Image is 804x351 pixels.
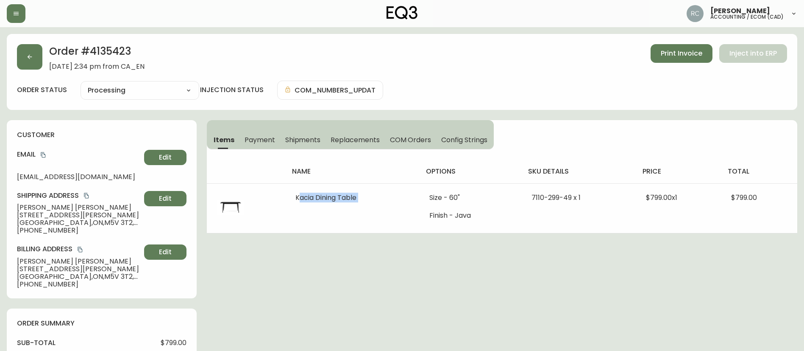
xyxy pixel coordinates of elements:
button: copy [39,151,47,159]
span: [GEOGRAPHIC_DATA] , ON , M5V 3T2 , CA [17,273,141,281]
h4: Email [17,150,141,159]
img: 7110-299-MC-400-1-cljg6tcwr00xp0170jgvsuw5j.jpg [217,194,244,221]
span: [PERSON_NAME] [PERSON_NAME] [17,258,141,265]
button: Edit [144,244,186,260]
h4: order summary [17,319,186,328]
span: 7110-299-49 x 1 [531,193,581,202]
h4: injection status [200,85,264,95]
span: Config Strings [441,135,487,144]
h2: Order # 4135423 [49,44,145,63]
span: [EMAIL_ADDRESS][DOMAIN_NAME] [17,173,141,181]
span: Edit [159,247,172,257]
h4: customer [17,130,186,140]
span: Kacia Dining Table [295,193,356,202]
button: Print Invoice [651,44,712,63]
button: Edit [144,150,186,165]
img: f4ba4e02bd060be8f1386e3ca455bd0e [687,5,704,22]
h4: sku details [528,167,629,176]
li: Finish - Java [429,212,511,219]
h5: accounting / ecom (cad) [710,14,784,20]
h4: Shipping Address [17,191,141,200]
span: $799.00 x 1 [646,193,677,202]
span: [STREET_ADDRESS][PERSON_NAME] [17,211,141,219]
span: Edit [159,194,172,203]
h4: options [426,167,515,176]
span: [PHONE_NUMBER] [17,281,141,288]
span: Payment [245,135,275,144]
span: [PERSON_NAME] [PERSON_NAME] [17,204,141,211]
label: order status [17,85,67,95]
span: [PHONE_NUMBER] [17,227,141,234]
h4: total [728,167,790,176]
h4: price [643,167,714,176]
h4: Billing Address [17,244,141,254]
span: [STREET_ADDRESS][PERSON_NAME] [17,265,141,273]
span: Replacements [331,135,379,144]
h4: sub-total [17,338,56,348]
span: [GEOGRAPHIC_DATA] , ON , M5V 3T2 , CA [17,219,141,227]
span: [DATE] 2:34 pm from CA_EN [49,63,145,70]
span: COM Orders [390,135,431,144]
span: Items [214,135,234,144]
span: Print Invoice [661,49,702,58]
h4: name [292,167,412,176]
button: Edit [144,191,186,206]
span: $799.00 [161,339,186,347]
li: Size - 60" [429,194,511,202]
span: [PERSON_NAME] [710,8,770,14]
span: $799.00 [731,193,757,202]
span: Shipments [285,135,321,144]
span: Edit [159,153,172,162]
img: logo [387,6,418,20]
button: copy [76,245,84,254]
button: copy [82,191,91,200]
